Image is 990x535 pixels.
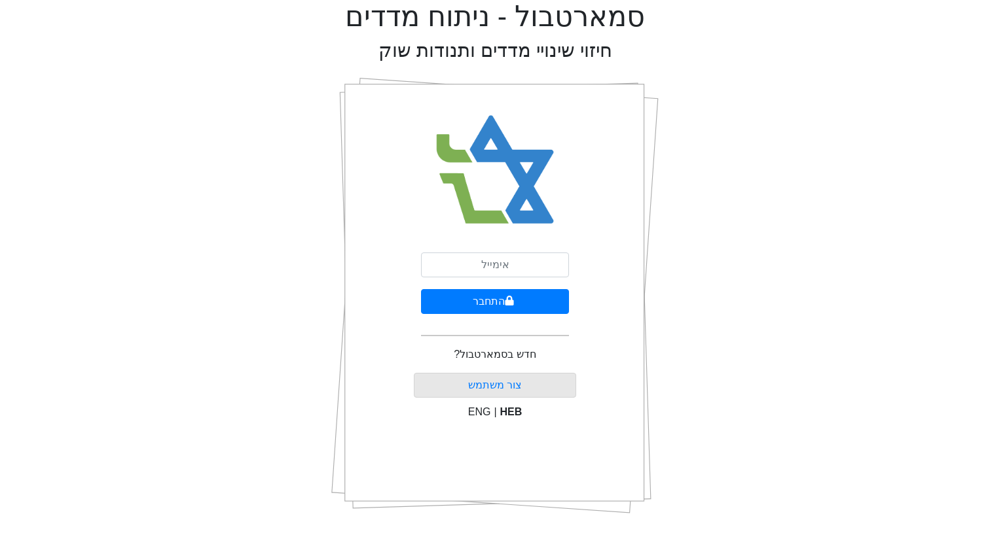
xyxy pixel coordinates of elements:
a: צור משתמש [468,379,522,390]
span: HEB [500,406,522,417]
span: ENG [468,406,491,417]
img: Smart Bull [424,98,566,242]
button: צור משתמש [414,373,577,398]
p: חדש בסמארטבול? [454,347,536,362]
h2: חיזוי שינויי מדדים ותנודות שוק [378,39,612,62]
span: | [494,406,496,417]
button: התחבר [421,289,569,314]
input: אימייל [421,252,569,277]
